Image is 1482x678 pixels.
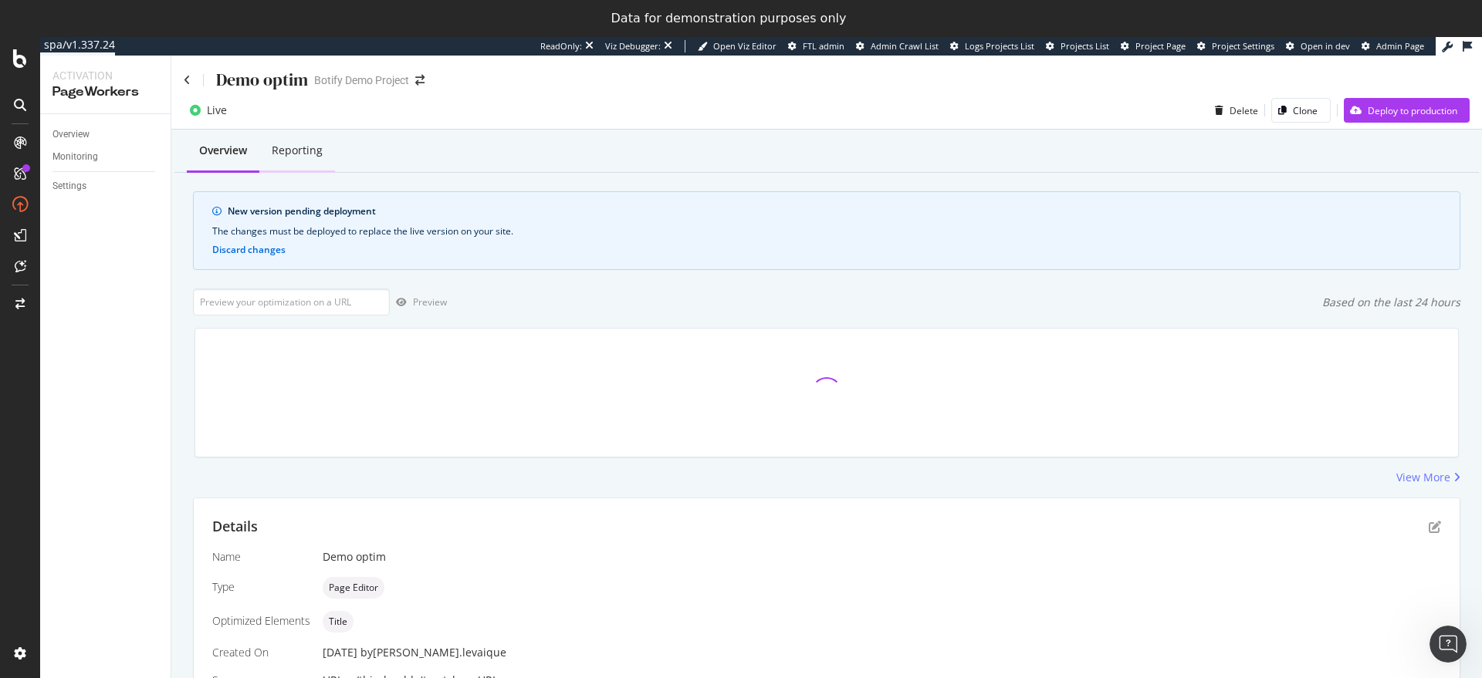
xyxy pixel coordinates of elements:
div: neutral label [323,611,354,632]
div: Data for demonstration purposes only [611,11,847,26]
div: Monitoring [52,149,98,165]
div: Overview [52,126,90,143]
a: View More [1396,470,1460,485]
div: Details [212,517,258,537]
button: Deploy to production [1344,98,1470,123]
a: Logs Projects List [950,40,1034,52]
a: Settings [52,178,160,194]
div: Preview [413,295,447,309]
span: Logs Projects List [965,40,1034,52]
div: Name [212,549,310,565]
span: Project Settings [1212,40,1274,52]
span: Page Editor [329,583,378,592]
div: Type [212,579,310,595]
div: Settings [52,178,86,194]
div: Botify Demo Project [314,73,409,88]
a: spa/v1.337.24 [40,37,115,56]
div: Activation [52,68,158,83]
div: PageWorkers [52,83,158,101]
div: The changes must be deployed to replace the live version on your site. [212,224,1441,238]
button: Delete [1209,98,1258,123]
span: Title [329,617,347,626]
span: Project Page [1135,40,1186,52]
div: View More [1396,470,1450,485]
div: info banner [193,191,1460,270]
div: Viz Debugger: [605,40,661,52]
div: Optimized Elements [212,613,310,629]
input: Preview your optimization on a URL [193,288,390,315]
div: Reporting [272,143,323,158]
a: Admin Crawl List [856,40,939,52]
a: Open Viz Editor [698,40,777,52]
div: Based on the last 24 hours [1322,295,1460,310]
button: Preview [390,290,447,315]
a: Project Page [1121,40,1186,52]
a: Click to go back [184,75,191,86]
a: Overview [52,126,160,143]
a: Projects List [1046,40,1109,52]
div: by [PERSON_NAME].levaique [360,645,506,660]
div: Deploy to production [1368,104,1457,117]
div: spa/v1.337.24 [40,37,115,52]
span: Open Viz Editor [713,40,777,52]
a: FTL admin [788,40,844,52]
span: Admin Crawl List [871,40,939,52]
iframe: Intercom live chat [1430,626,1467,663]
div: pen-to-square [1429,521,1441,533]
div: Overview [199,143,247,158]
span: Open in dev [1301,40,1350,52]
button: Clone [1271,98,1331,123]
span: Projects List [1061,40,1109,52]
div: Clone [1293,104,1318,117]
div: Created On [212,645,310,660]
div: [DATE] [323,645,1441,660]
a: Open in dev [1286,40,1350,52]
a: Project Settings [1197,40,1274,52]
span: Admin Page [1376,40,1424,52]
div: neutral label [323,577,384,599]
a: Monitoring [52,149,160,165]
div: Demo optim [323,549,1441,565]
div: arrow-right-arrow-left [415,75,425,86]
a: Admin Page [1362,40,1424,52]
div: Live [207,103,227,118]
span: FTL admin [803,40,844,52]
div: ReadOnly: [540,40,582,52]
div: Delete [1230,104,1258,117]
button: Discard changes [212,245,286,255]
div: Demo optim [216,68,308,92]
div: New version pending deployment [228,204,1441,218]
